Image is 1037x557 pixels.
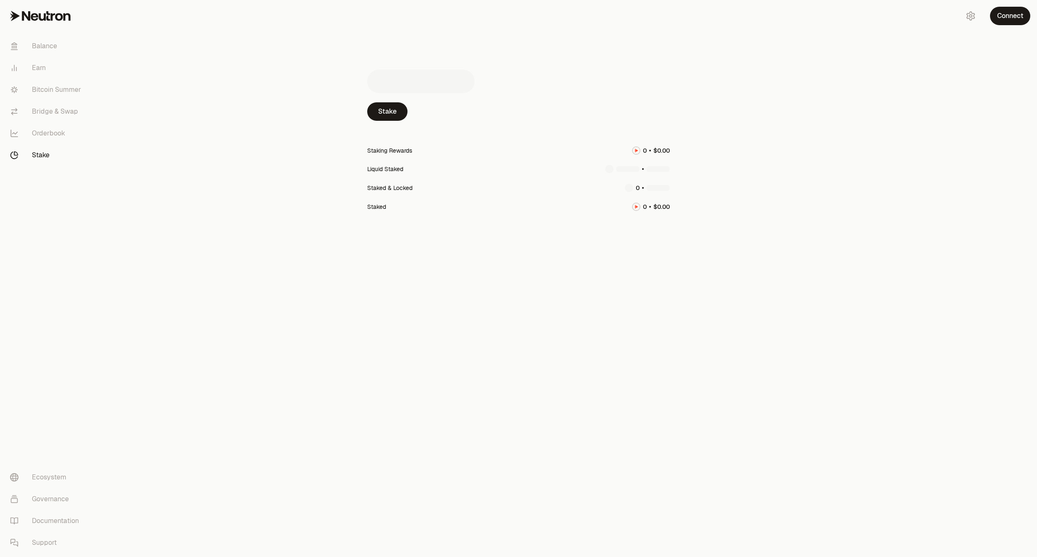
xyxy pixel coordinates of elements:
[3,510,91,532] a: Documentation
[367,165,403,173] div: Liquid Staked
[990,7,1030,25] button: Connect
[3,532,91,554] a: Support
[3,488,91,510] a: Governance
[3,101,91,122] a: Bridge & Swap
[633,147,640,154] img: NTRN Logo
[3,79,91,101] a: Bitcoin Summer
[3,35,91,57] a: Balance
[3,466,91,488] a: Ecosystem
[367,102,407,121] a: Stake
[367,184,413,192] div: Staked & Locked
[367,146,412,155] div: Staking Rewards
[3,122,91,144] a: Orderbook
[3,144,91,166] a: Stake
[367,203,386,211] div: Staked
[633,203,640,210] img: NTRN Logo
[3,57,91,79] a: Earn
